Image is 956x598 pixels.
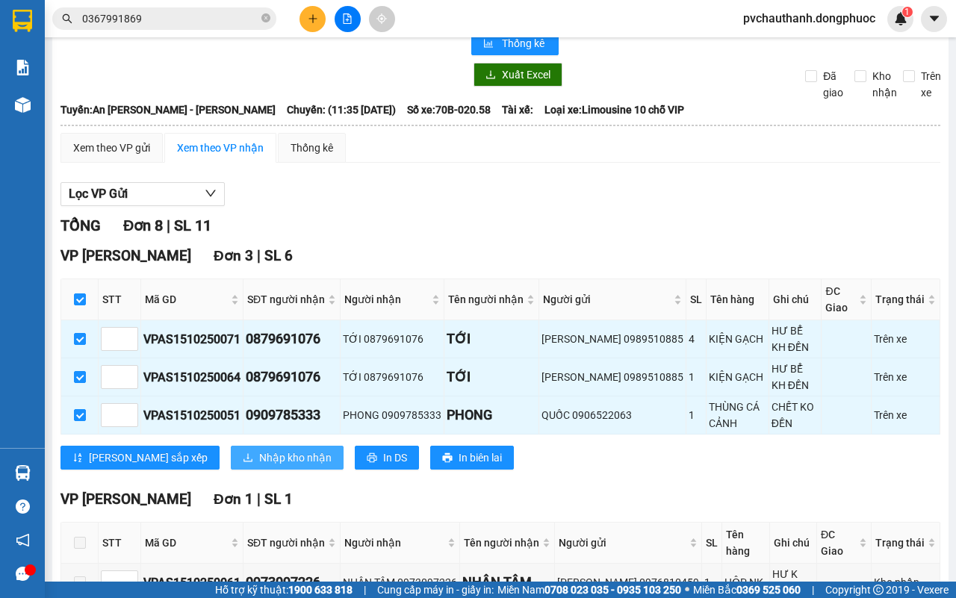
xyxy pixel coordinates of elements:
[246,367,338,387] div: 0879691076
[502,66,550,83] span: Xuất Excel
[246,572,338,593] div: 0973097226
[874,574,937,591] div: Kho nhận
[145,535,228,551] span: Mã GD
[444,396,539,435] td: PHONG
[928,12,941,25] span: caret-down
[544,102,684,118] span: Loại xe: Limousine 10 chỗ VIP
[16,499,30,514] span: question-circle
[118,45,205,63] span: 01 Võ Văn Truyện, KP.1, Phường 2
[689,407,704,423] div: 1
[825,283,856,316] span: ĐC Giao
[143,368,240,387] div: VPAS1510250064
[343,407,441,423] div: PHONG 0909785333
[261,12,270,26] span: close-circle
[442,452,453,464] span: printer
[261,13,270,22] span: close-circle
[60,247,191,264] span: VP [PERSON_NAME]
[343,331,441,347] div: TỚI 0879691076
[722,523,770,564] th: Tên hàng
[75,95,157,106] span: VPCT1510250006
[60,446,220,470] button: sort-ascending[PERSON_NAME] sắp xếp
[214,247,253,264] span: Đơn 3
[16,533,30,547] span: notification
[471,31,559,55] button: bar-chartThống kê
[407,102,491,118] span: Số xe: 70B-020.58
[485,69,496,81] span: download
[448,291,524,308] span: Tên người nhận
[60,490,191,508] span: VP [PERSON_NAME]
[342,13,353,24] span: file-add
[702,523,722,564] th: SL
[177,140,264,156] div: Xem theo VP nhận
[541,369,683,385] div: [PERSON_NAME] 0989510885
[559,535,686,551] span: Người gửi
[921,6,947,32] button: caret-down
[246,405,338,426] div: 0909785333
[772,361,819,393] div: HƯ BỂ KH ĐỀN
[444,320,539,358] td: TỚI
[462,572,552,593] div: NHÂN TÂM
[709,399,766,432] div: THÙNG CÁ CẢNH
[772,323,819,355] div: HƯ BỂ KH ĐỀN
[383,449,407,466] span: In DS
[344,535,444,551] span: Người nhận
[731,9,887,28] span: pvchauthanh.dongphuoc
[904,7,910,17] span: 1
[369,6,395,32] button: aim
[541,331,683,347] div: [PERSON_NAME] 0989510885
[812,582,814,598] span: |
[5,9,72,75] img: logo
[541,407,683,423] div: QUỐC 0906522063
[355,446,419,470] button: printerIn DS
[769,279,822,320] th: Ghi chú
[866,68,903,101] span: Kho nhận
[821,526,856,559] span: ĐC Giao
[709,331,766,347] div: KIỆN GẠCH
[141,320,243,358] td: VPAS1510250071
[118,8,205,21] strong: ĐỒNG PHƯỚC
[264,247,293,264] span: SL 6
[257,490,261,508] span: |
[474,63,562,87] button: downloadXuất Excel
[15,60,31,75] img: solution-icon
[246,328,338,349] div: 0879691076
[502,35,547,52] span: Thống kê
[143,330,240,349] div: VPAS1510250071
[335,6,361,32] button: file-add
[444,358,539,396] td: TỚI
[72,452,83,464] span: sort-ascending
[430,446,514,470] button: printerIn biên lai
[40,81,183,93] span: -----------------------------------------
[33,108,91,117] span: 10:26:25 [DATE]
[447,367,536,387] div: TỚI
[215,582,353,598] span: Hỗ trợ kỹ thuật:
[497,582,681,598] span: Miền Nam
[736,584,801,596] strong: 0369 525 060
[689,331,704,347] div: 4
[99,279,141,320] th: STT
[141,396,243,435] td: VPAS1510250051
[123,217,163,234] span: Đơn 8
[447,328,536,349] div: TỚI
[707,279,769,320] th: Tên hàng
[287,102,396,118] span: Chuyến: (11:35 [DATE])
[288,584,353,596] strong: 1900 633 818
[205,187,217,199] span: down
[143,573,240,592] div: VPAS1510250061
[902,7,913,17] sup: 1
[685,587,689,593] span: ⚪️
[704,574,719,591] div: 1
[82,10,258,27] input: Tìm tên, số ĐT hoặc mã đơn
[459,449,502,466] span: In biên lai
[299,6,326,32] button: plus
[874,331,937,347] div: Trên xe
[118,66,183,75] span: Hotline: 19001152
[15,97,31,113] img: warehouse-icon
[875,535,925,551] span: Trạng thái
[118,24,201,43] span: Bến xe [GEOGRAPHIC_DATA]
[894,12,907,25] img: icon-new-feature
[557,574,699,591] div: [PERSON_NAME] 0976810459
[257,247,261,264] span: |
[89,449,208,466] span: [PERSON_NAME] sắp xếp
[15,465,31,481] img: warehouse-icon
